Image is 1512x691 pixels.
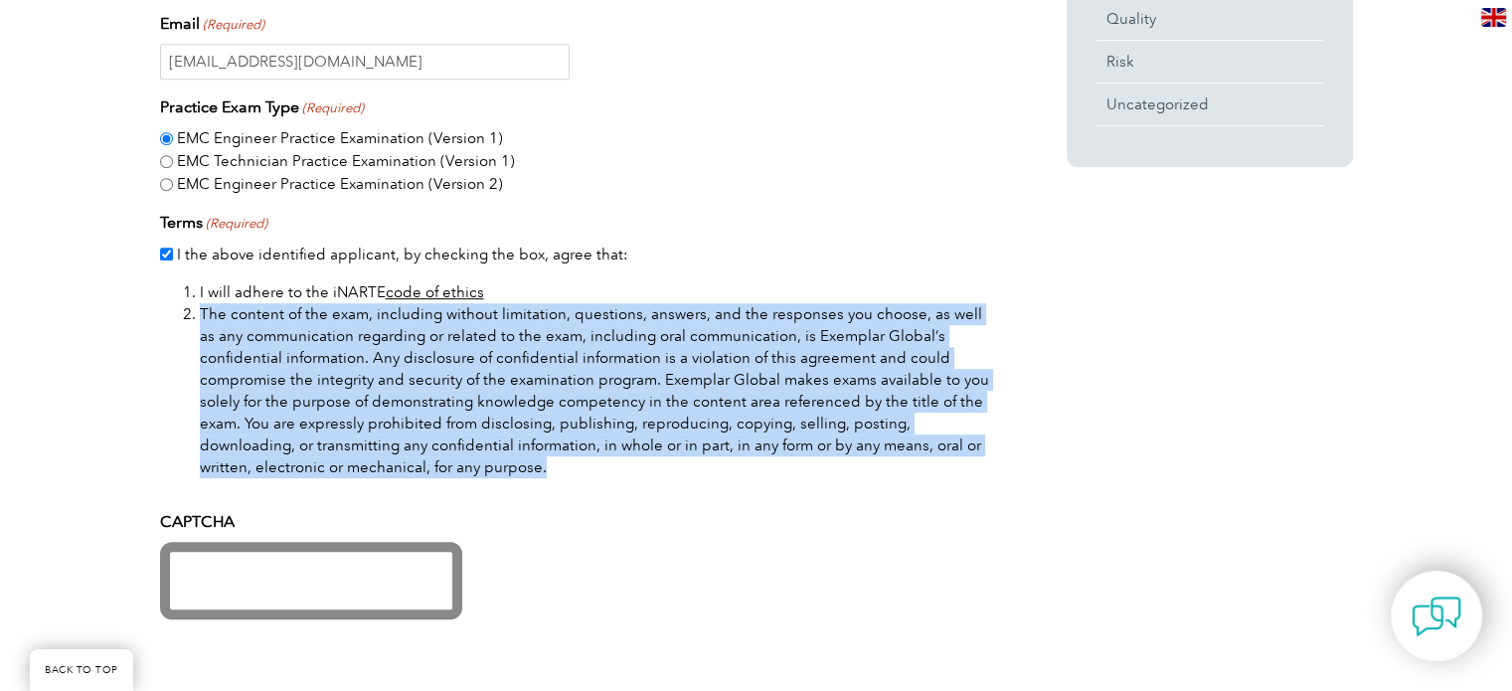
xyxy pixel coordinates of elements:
label: CAPTCHA [160,510,235,534]
legend: Practice Exam Type [160,95,364,119]
label: EMC Technician Practice Examination (Version 1) [177,150,515,173]
a: Risk [1096,41,1323,83]
span: (Required) [204,214,267,234]
iframe: reCAPTCHA [160,542,462,619]
label: I the above identified applicant, by checking the box, agree that: [177,244,628,266]
span: (Required) [201,15,264,35]
img: contact-chat.png [1412,592,1461,641]
label: EMC Engineer Practice Examination (Version 2) [177,173,503,196]
a: BACK TO TOP [30,649,133,691]
label: EMC Engineer Practice Examination (Version 1) [177,127,503,150]
a: Uncategorized [1096,84,1323,125]
a: code of ethics [386,283,484,301]
li: The content of the exam, including without limitation, questions, answers, and the responses you ... [200,303,995,478]
span: (Required) [300,98,364,118]
label: Email [160,12,264,36]
legend: Terms [160,211,267,235]
img: en [1481,8,1506,27]
li: I will adhere to the iNARTE [200,281,995,303]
